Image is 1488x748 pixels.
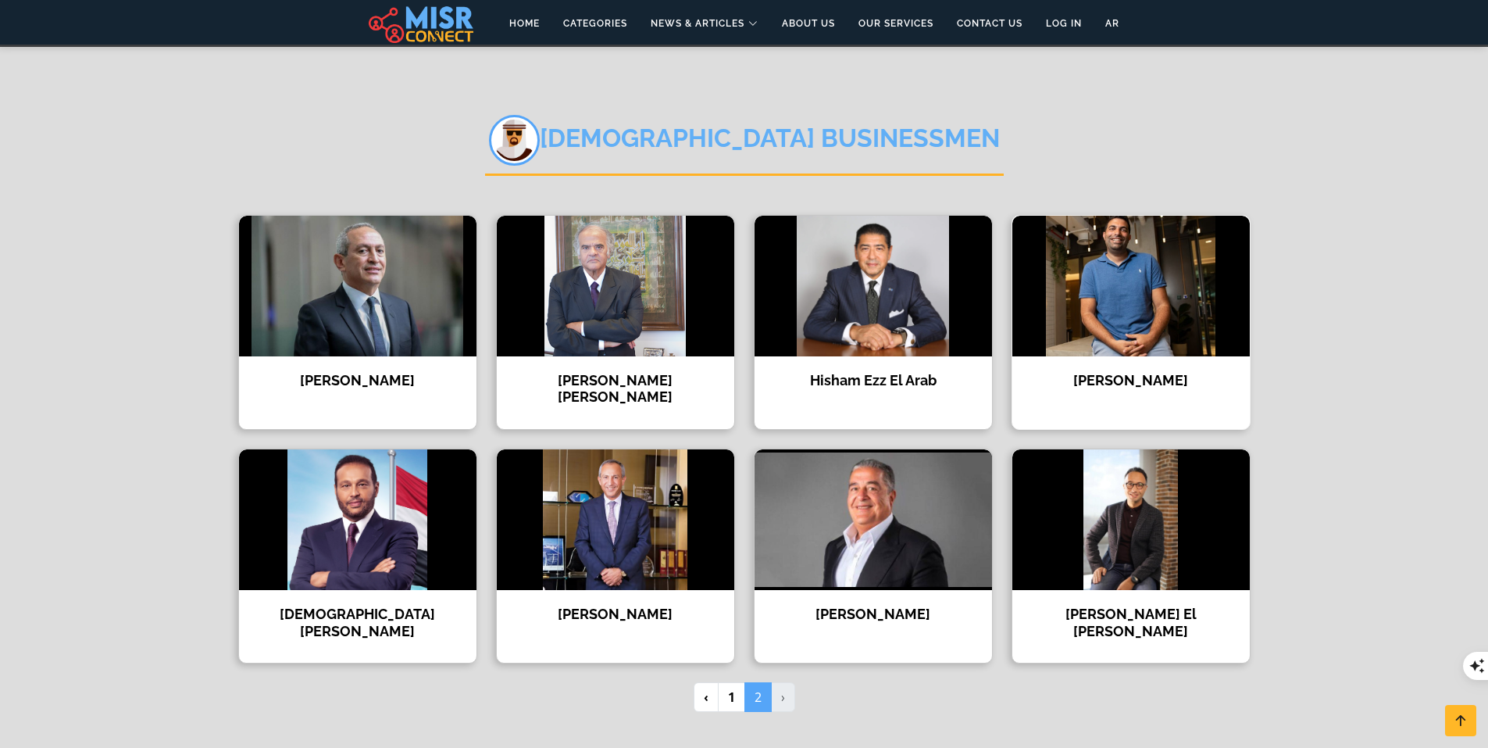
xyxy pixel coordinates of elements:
[770,9,847,38] a: About Us
[1034,9,1094,38] a: Log in
[485,115,1004,176] h2: [DEMOGRAPHIC_DATA] businessmen
[1002,449,1260,664] a: Mohamed Monir El Ahwal [PERSON_NAME] El [PERSON_NAME]
[744,682,772,712] span: 2
[239,449,476,590] img: Mohamed Halawe
[766,372,980,389] h4: Hisham Ezz El Arab
[1012,216,1250,356] img: Mohammad Blout
[1094,9,1131,38] a: AR
[718,682,745,712] a: 1
[744,215,1002,430] a: Hisham Ezz El Arab Hisham Ezz El Arab
[772,682,795,712] li: Next »
[489,115,540,166] img: 3d3kANOsyxoYFq85L2BW.png
[744,449,1002,664] a: Yassin Mansour [PERSON_NAME]
[1024,372,1238,389] h4: [PERSON_NAME]
[1024,606,1238,639] h4: [PERSON_NAME] El [PERSON_NAME]
[239,216,476,356] img: Nassef Sawiris
[251,606,465,639] h4: [DEMOGRAPHIC_DATA][PERSON_NAME]
[755,449,992,590] img: Yassin Mansour
[651,16,744,30] span: News & Articles
[497,216,734,356] img: Mamdouh Mohamed Fathy Abbas
[229,449,487,664] a: Mohamed Halawe [DEMOGRAPHIC_DATA][PERSON_NAME]
[1012,449,1250,590] img: Mohamed Monir El Ahwal
[369,4,473,43] img: main.misr_connect
[251,372,465,389] h4: [PERSON_NAME]
[508,606,723,623] h4: [PERSON_NAME]
[498,9,551,38] a: Home
[639,9,770,38] a: News & Articles
[551,9,639,38] a: Categories
[766,606,980,623] h4: [PERSON_NAME]
[487,449,744,664] a: Raouf Ghabbour [PERSON_NAME]
[487,215,744,430] a: Mamdouh Mohamed Fathy Abbas [PERSON_NAME] [PERSON_NAME]
[497,449,734,590] img: Raouf Ghabbour
[945,9,1034,38] a: Contact Us
[694,682,719,712] a: « Previous
[755,216,992,356] img: Hisham Ezz El Arab
[847,9,945,38] a: Our Services
[229,215,487,430] a: Nassef Sawiris [PERSON_NAME]
[508,372,723,406] h4: [PERSON_NAME] [PERSON_NAME]
[1002,215,1260,430] a: Mohammad Blout [PERSON_NAME]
